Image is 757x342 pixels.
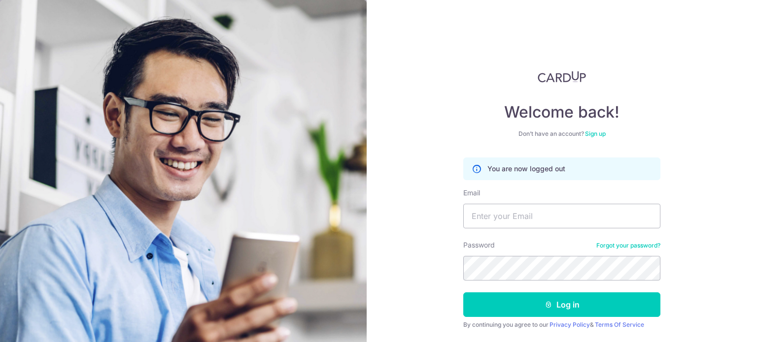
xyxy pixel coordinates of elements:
div: By continuing you agree to our & [463,321,660,329]
a: Sign up [585,130,606,137]
h4: Welcome back! [463,102,660,122]
p: You are now logged out [487,164,565,174]
a: Terms Of Service [595,321,644,328]
a: Forgot your password? [596,242,660,249]
a: Privacy Policy [550,321,590,328]
img: CardUp Logo [538,71,586,83]
div: Don’t have an account? [463,130,660,138]
label: Email [463,188,480,198]
label: Password [463,240,495,250]
button: Log in [463,292,660,317]
input: Enter your Email [463,204,660,228]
